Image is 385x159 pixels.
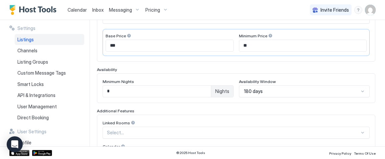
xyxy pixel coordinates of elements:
[9,5,59,15] a: Host Tools Logo
[17,104,57,110] span: User Management
[17,37,34,43] span: Listings
[15,56,84,68] a: Listing Groups
[15,34,84,45] a: Listings
[97,67,117,72] span: Availability
[17,129,46,135] span: User Settings
[32,150,52,156] a: Google Play Store
[244,88,263,94] span: 180 days
[215,88,229,94] span: Nights
[103,86,211,97] input: Input Field
[92,6,104,13] a: Inbox
[17,81,44,87] span: Smart Locks
[17,59,48,65] span: Listing Groups
[365,5,376,15] div: User profile
[15,79,84,90] a: Smart Locks
[354,149,376,156] a: Terms Of Use
[15,101,84,112] a: User Management
[239,40,367,51] input: Input Field
[109,7,132,13] span: Messaging
[7,136,23,152] div: Open Intercom Messenger
[15,137,84,148] a: Profile
[106,40,233,51] input: Input Field
[17,140,31,146] span: Profile
[17,70,66,76] span: Custom Message Tags
[15,45,84,56] a: Channels
[17,115,49,121] span: Direct Booking
[17,25,35,31] span: Settings
[239,33,267,38] span: Minimum Price
[17,92,55,98] span: API & Integrations
[103,120,130,125] span: Linked Rooms
[9,150,29,156] a: App Store
[92,7,104,13] span: Inbox
[320,7,349,13] span: Invite Friends
[97,108,134,113] span: Additional Features
[329,149,351,156] a: Privacy Policy
[15,90,84,101] a: API & Integrations
[17,48,37,54] span: Channels
[15,67,84,79] a: Custom Message Tags
[103,79,134,84] span: Minimum Nights
[329,151,351,155] span: Privacy Policy
[176,151,205,155] span: © 2025 Host Tools
[106,33,126,38] span: Base Price
[145,7,160,13] span: Pricing
[15,112,84,123] a: Direct Booking
[354,151,376,155] span: Terms Of Use
[68,7,87,13] span: Calendar
[354,6,362,14] div: menu
[103,144,120,149] span: Calendar
[68,6,87,13] a: Calendar
[239,79,276,84] span: Availability Window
